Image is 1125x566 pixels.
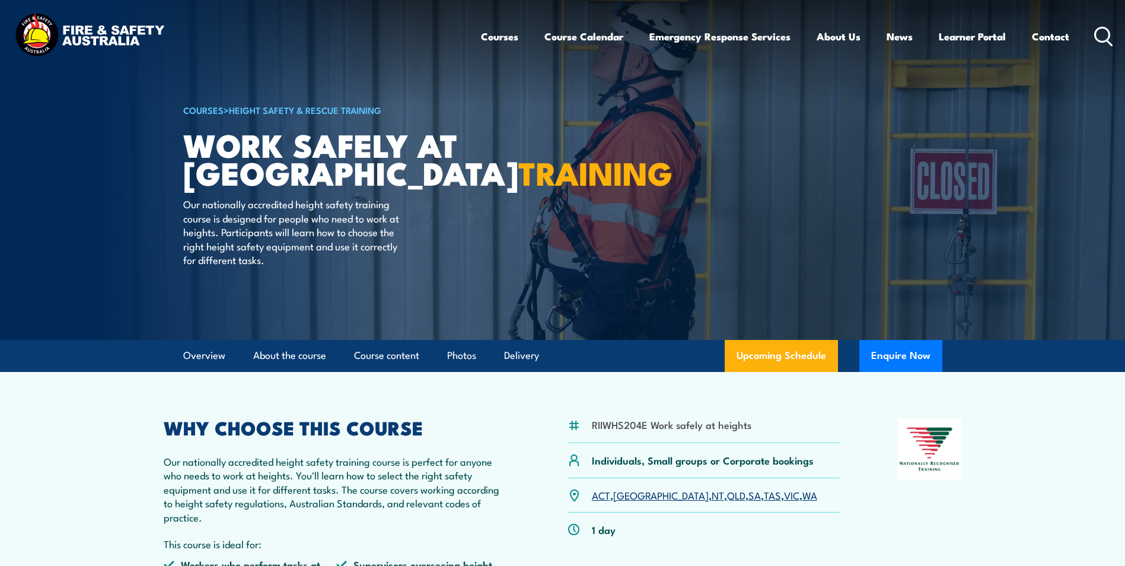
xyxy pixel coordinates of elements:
[253,340,326,371] a: About the course
[447,340,476,371] a: Photos
[518,147,673,196] strong: TRAINING
[592,418,751,431] li: RIIWHS204E Work safely at heights
[939,21,1006,52] a: Learner Portal
[592,523,616,536] p: 1 day
[649,21,791,52] a: Emergency Response Services
[164,419,510,435] h2: WHY CHOOSE THIS COURSE
[764,488,781,502] a: TAS
[784,488,799,502] a: VIC
[164,454,510,524] p: Our nationally accredited height safety training course is perfect for anyone who needs to work a...
[1032,21,1069,52] a: Contact
[802,488,817,502] a: WA
[859,340,942,372] button: Enquire Now
[712,488,724,502] a: NT
[748,488,761,502] a: SA
[354,340,419,371] a: Course content
[613,488,709,502] a: [GEOGRAPHIC_DATA]
[592,488,817,502] p: , , , , , , ,
[164,537,510,551] p: This course is ideal for:
[898,419,962,479] img: Nationally Recognised Training logo.
[592,488,610,502] a: ACT
[504,340,539,371] a: Delivery
[183,340,225,371] a: Overview
[727,488,745,502] a: QLD
[183,103,224,116] a: COURSES
[183,103,476,117] h6: >
[817,21,861,52] a: About Us
[481,21,518,52] a: Courses
[592,453,814,467] p: Individuals, Small groups or Corporate bookings
[183,197,400,266] p: Our nationally accredited height safety training course is designed for people who need to work a...
[183,131,476,186] h1: Work Safely at [GEOGRAPHIC_DATA]
[229,103,381,116] a: Height Safety & Rescue Training
[887,21,913,52] a: News
[725,340,838,372] a: Upcoming Schedule
[544,21,623,52] a: Course Calendar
